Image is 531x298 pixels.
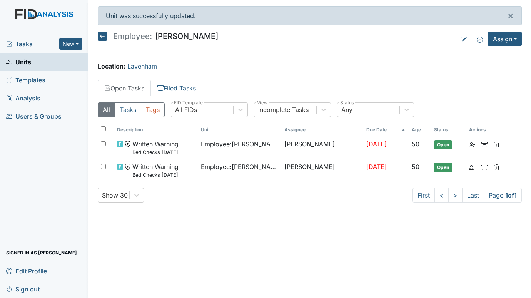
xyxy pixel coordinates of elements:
[412,188,522,203] nav: task-pagination
[98,102,165,117] div: Type filter
[113,32,152,40] span: Employee:
[132,171,179,179] small: Bed Checks [DATE]
[151,80,202,96] a: Filed Tasks
[484,188,522,203] span: Page
[98,6,522,25] div: Unit was successfully updated.
[101,126,106,131] input: Toggle All Rows Selected
[409,123,431,136] th: Toggle SortBy
[201,162,279,171] span: Employee : [PERSON_NAME][GEOGRAPHIC_DATA]
[6,110,62,122] span: Users & Groups
[363,123,408,136] th: Toggle SortBy
[281,159,363,182] td: [PERSON_NAME]
[500,7,521,25] button: ×
[6,265,47,277] span: Edit Profile
[494,162,500,171] a: Delete
[481,162,488,171] a: Archive
[132,149,179,156] small: Bed Checks [DATE]
[141,102,165,117] button: Tags
[6,56,31,68] span: Units
[127,62,157,70] a: Lavenham
[505,191,517,199] strong: 1 of 1
[462,188,484,203] a: Last
[6,247,77,259] span: Signed in as [PERSON_NAME]
[132,162,179,179] span: Written Warning Bed Checks 6.21.25
[6,283,40,295] span: Sign out
[98,32,218,41] h5: [PERSON_NAME]
[434,163,452,172] span: Open
[98,102,115,117] button: All
[434,188,449,203] a: <
[488,32,522,46] button: Assign
[494,139,500,149] a: Delete
[6,92,40,104] span: Analysis
[281,136,363,159] td: [PERSON_NAME]
[341,105,352,114] div: Any
[281,123,363,136] th: Assignee
[412,188,435,203] a: First
[366,163,387,171] span: [DATE]
[6,39,59,49] a: Tasks
[98,62,125,70] strong: Location:
[175,105,197,114] div: All FIDs
[114,123,198,136] th: Toggle SortBy
[98,80,151,96] a: Open Tasks
[481,139,488,149] a: Archive
[59,38,82,50] button: New
[102,191,128,200] div: Show 30
[6,74,45,86] span: Templates
[115,102,141,117] button: Tasks
[201,139,279,149] span: Employee : [PERSON_NAME][GEOGRAPHIC_DATA]
[258,105,309,114] div: Incomplete Tasks
[412,140,419,148] span: 50
[132,139,179,156] span: Written Warning Bed Checks 6.20.25
[434,140,452,149] span: Open
[198,123,282,136] th: Toggle SortBy
[508,10,514,21] span: ×
[366,140,387,148] span: [DATE]
[431,123,466,136] th: Toggle SortBy
[98,102,522,203] div: Open Tasks
[448,188,463,203] a: >
[412,163,419,171] span: 50
[466,123,504,136] th: Actions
